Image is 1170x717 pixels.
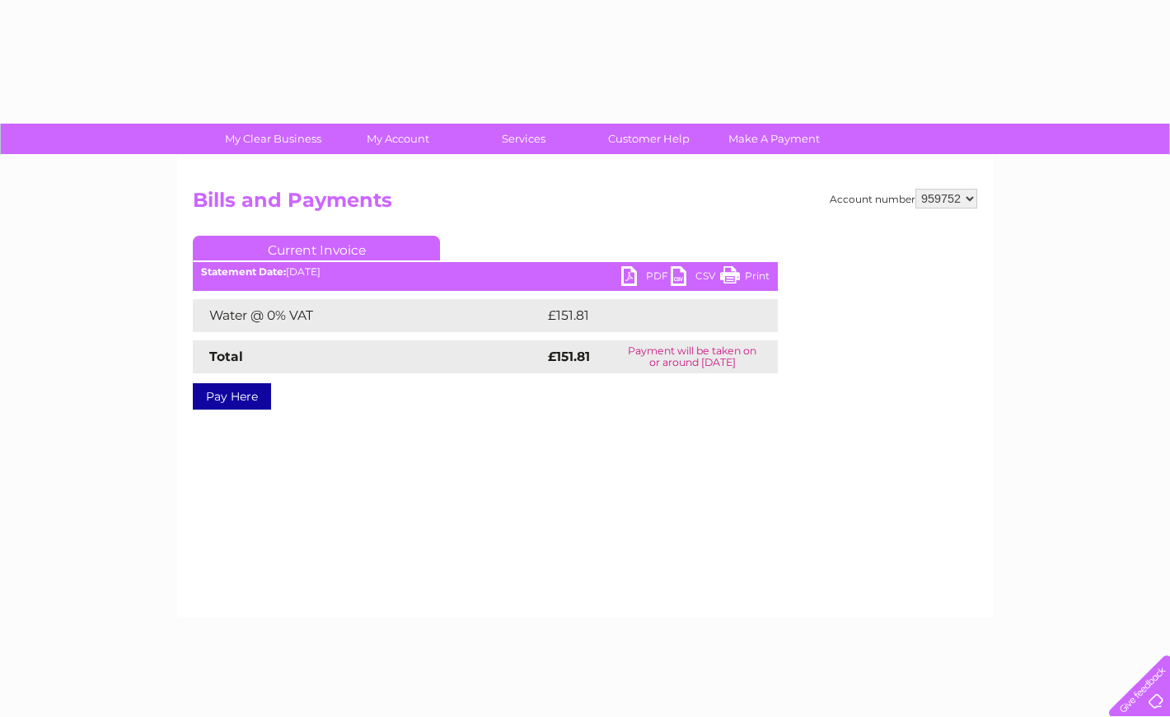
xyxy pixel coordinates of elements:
[456,124,592,154] a: Services
[706,124,842,154] a: Make A Payment
[193,236,440,260] a: Current Invoice
[201,265,286,278] b: Statement Date:
[193,383,271,410] a: Pay Here
[581,124,717,154] a: Customer Help
[205,124,341,154] a: My Clear Business
[193,299,544,332] td: Water @ 0% VAT
[209,349,243,364] strong: Total
[606,340,778,373] td: Payment will be taken on or around [DATE]
[621,266,671,290] a: PDF
[548,349,590,364] strong: £151.81
[830,189,977,209] div: Account number
[720,266,770,290] a: Print
[193,266,778,278] div: [DATE]
[330,124,466,154] a: My Account
[671,266,720,290] a: CSV
[193,189,977,220] h2: Bills and Payments
[544,299,744,332] td: £151.81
